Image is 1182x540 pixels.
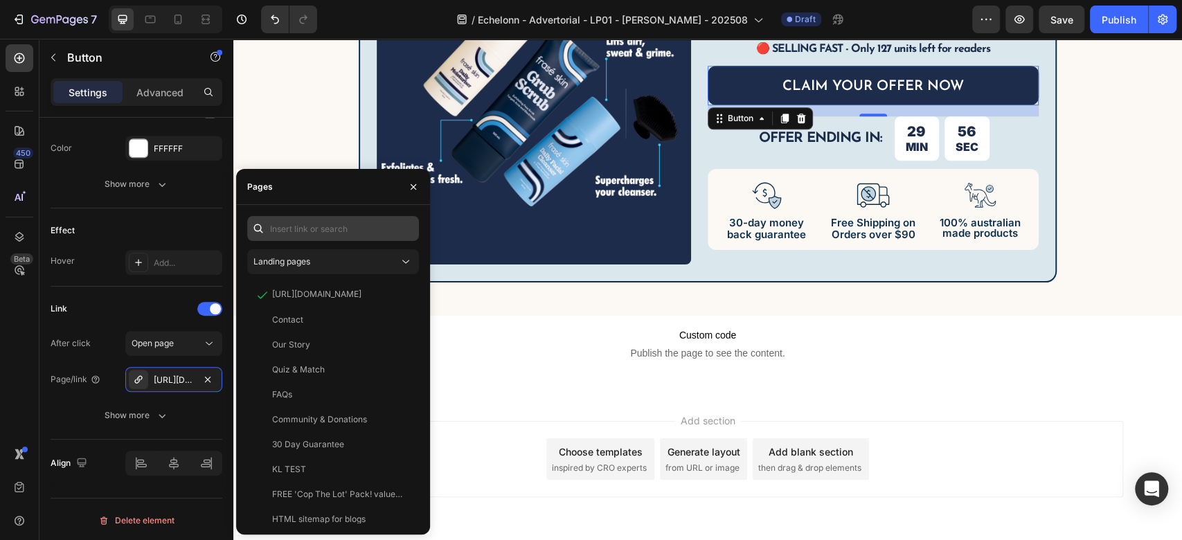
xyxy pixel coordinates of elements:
div: Effect [51,224,75,237]
p: CLAIM YOUR OFFER NOW [549,37,731,58]
button: Show more [51,172,222,197]
span: Landing pages [253,256,310,267]
div: Page/link [51,373,101,386]
div: FFFFFF [154,143,219,155]
button: Publish [1090,6,1148,33]
span: then drag & drop elements [525,423,628,435]
div: Pages [247,181,273,193]
div: Quiz & Match [272,363,325,376]
p: SEC [722,102,745,114]
h3: OFFER ENDING IN: [524,89,650,110]
div: FAQs [272,388,292,401]
div: Show more [105,177,169,191]
iframe: Design area [233,39,1182,540]
div: Contact [272,314,303,326]
div: Our Story [272,339,310,351]
div: [URL][DOMAIN_NAME] [272,288,361,300]
button: Show more [51,403,222,428]
div: Color [51,142,72,154]
p: Free Shipping on Orders over $90 [593,179,686,201]
p: MIN [672,102,695,114]
div: 30 Day Guarantee [272,438,344,451]
div: Open Intercom Messenger [1135,472,1168,505]
div: Button [492,73,523,86]
div: 56 [722,86,745,100]
img: Free_Shipping_a3229995-d8fe-4e95-b05f-62705ffffaef.svg [619,136,661,177]
div: Show more [105,408,169,422]
div: KL TEST [272,463,306,476]
span: Add section [442,375,508,389]
div: 29 [672,86,695,100]
img: Australian_Made_fd5b88af-df57-4cd1-bef1-0cbb61f35f2d.svg [726,136,767,177]
div: Add blank section [535,406,620,420]
div: Beta [10,253,33,264]
div: [URL][DOMAIN_NAME] [154,374,194,386]
p: Advanced [136,85,183,100]
button: Landing pages [247,249,419,274]
p: 30-day money back guarantee [487,179,580,201]
span: / [472,12,475,27]
div: Generate layout [434,406,507,420]
button: Delete element [51,510,222,532]
p: 100% australian made products [700,179,793,199]
div: Choose templates [325,406,409,420]
span: Echelonn - Advertorial - LP01 - [PERSON_NAME] - 202508 [478,12,748,27]
div: 450 [13,147,33,159]
div: Align [51,454,90,473]
a: CLAIM YOUR OFFER NOW [474,27,805,66]
p: Button [67,49,185,66]
span: from URL or image [432,423,506,435]
p: Settings [69,85,107,100]
button: Open page [125,331,222,356]
h3: 🔴 SELLING FAST - Only 127 units left for readers [474,2,805,19]
div: Publish [1102,12,1136,27]
div: FREE 'Cop The Lot' Pack! valued at $104.99 🎁 [272,488,405,501]
button: 7 [6,6,103,33]
div: Undo/Redo [261,6,317,33]
div: Delete element [98,512,174,529]
div: Community & Donations [272,413,367,426]
span: Draft [795,13,816,26]
div: HTML sitemap for blogs [272,513,366,525]
button: Save [1039,6,1084,33]
img: Money_Back_2.svg [512,136,554,177]
div: Add... [154,257,219,269]
span: Save [1050,14,1073,26]
div: Link [51,303,67,315]
p: 7 [91,11,97,28]
span: Open page [132,338,174,348]
div: Hover [51,255,75,267]
span: inspired by CRO experts [319,423,413,435]
input: Insert link or search [247,216,419,241]
div: After click [51,337,91,350]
